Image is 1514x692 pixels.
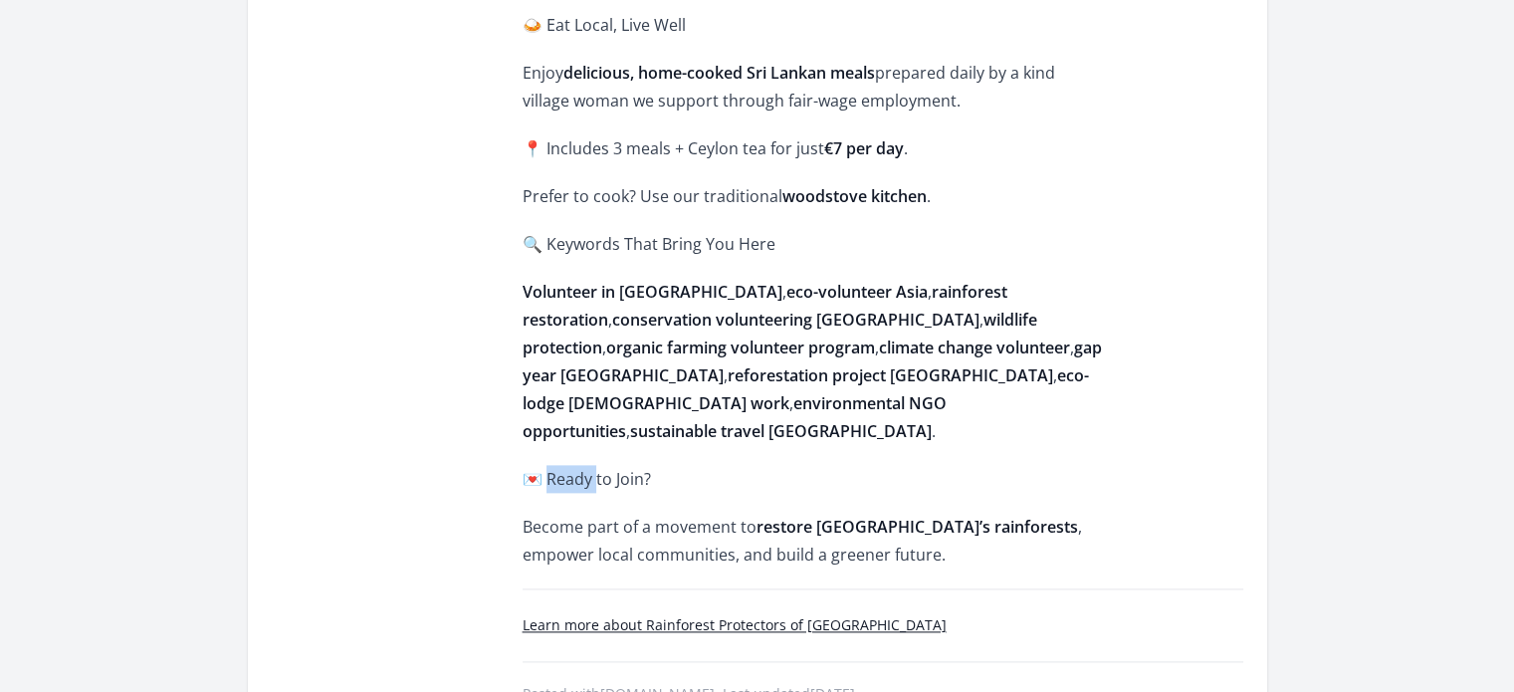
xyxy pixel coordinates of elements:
strong: organic farming volunteer program [606,337,875,358]
p: 📍 Includes 3 meals + Ceylon tea for just . [523,134,1105,162]
strong: delicious, home-cooked Sri Lankan meals [563,62,875,84]
p: Prefer to cook? Use our traditional . [523,182,1105,210]
strong: sustainable travel [GEOGRAPHIC_DATA] [630,420,932,442]
p: 🍛 Eat Local, Live Well [523,11,1105,39]
strong: reforestation project [GEOGRAPHIC_DATA] [728,364,1053,386]
strong: restore [GEOGRAPHIC_DATA]’s rainforests [757,516,1078,538]
strong: eco-volunteer Asia [786,281,928,303]
p: , , , , , , , , , , , . [523,278,1105,445]
strong: €7 per day [824,137,904,159]
strong: woodstove kitchen [782,185,927,207]
strong: Volunteer in [GEOGRAPHIC_DATA] [523,281,782,303]
a: Learn more about Rainforest Protectors of [GEOGRAPHIC_DATA] [523,615,947,634]
p: Enjoy prepared daily by a kind village woman we support through fair-wage employment. [523,59,1105,115]
p: 🔍 Keywords That Bring You Here [523,230,1105,258]
strong: climate change volunteer [879,337,1070,358]
strong: conservation volunteering [GEOGRAPHIC_DATA] [612,309,979,331]
p: 💌 Ready to Join? [523,465,1105,493]
p: Become part of a movement to , empower local communities, and build a greener future. [523,513,1105,569]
